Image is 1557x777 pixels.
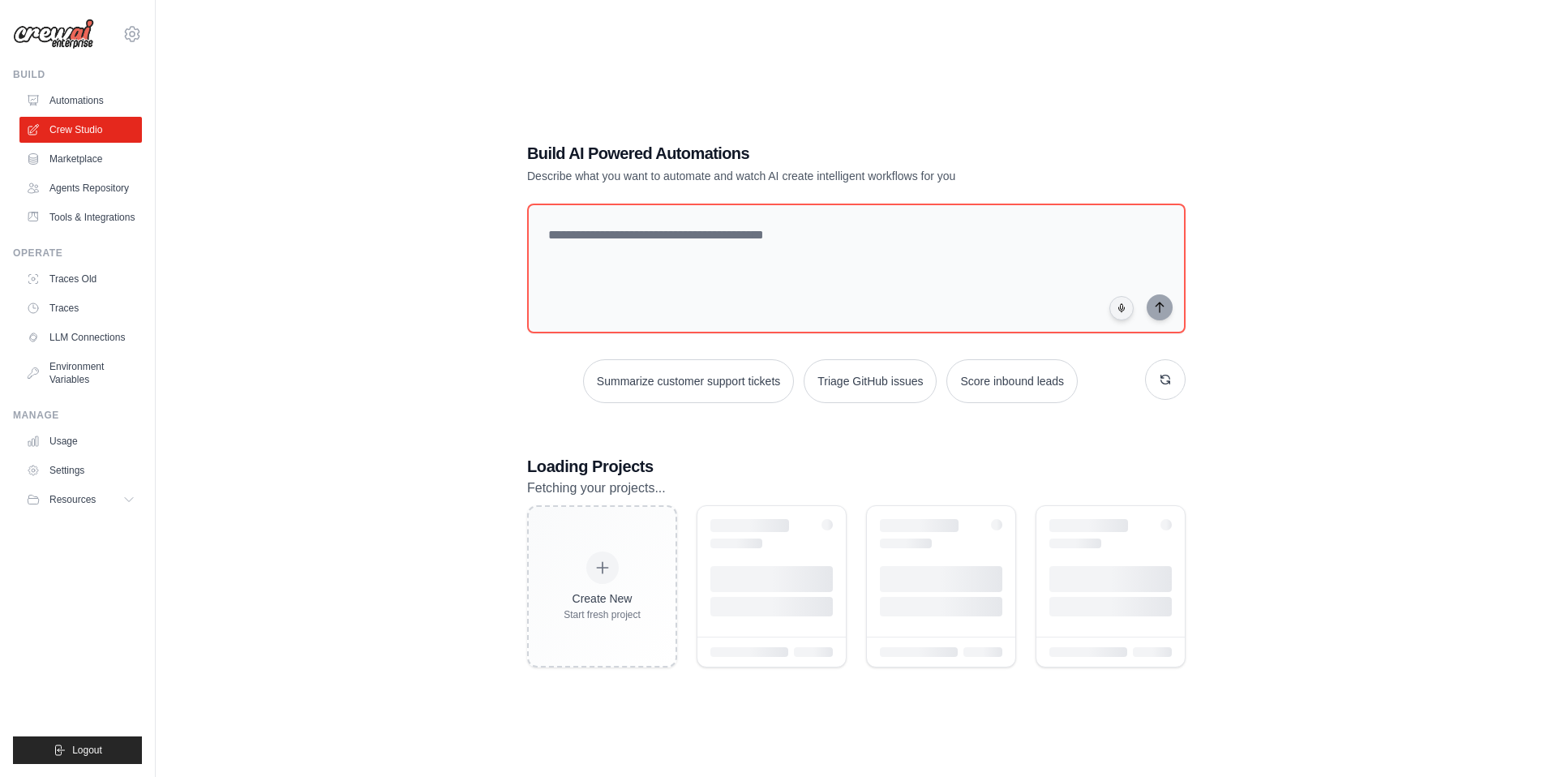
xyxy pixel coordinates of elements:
[19,266,142,292] a: Traces Old
[19,457,142,483] a: Settings
[49,493,96,506] span: Resources
[564,590,641,607] div: Create New
[19,428,142,454] a: Usage
[19,324,142,350] a: LLM Connections
[19,354,142,393] a: Environment Variables
[1109,296,1134,320] button: Click to speak your automation idea
[527,455,1186,478] h3: Loading Projects
[527,142,1072,165] h1: Build AI Powered Automations
[19,146,142,172] a: Marketplace
[13,19,94,49] img: Logo
[1145,359,1186,400] button: Get new suggestions
[19,88,142,114] a: Automations
[583,359,794,403] button: Summarize customer support tickets
[13,736,142,764] button: Logout
[13,68,142,81] div: Build
[946,359,1078,403] button: Score inbound leads
[13,409,142,422] div: Manage
[804,359,937,403] button: Triage GitHub issues
[527,168,1072,184] p: Describe what you want to automate and watch AI create intelligent workflows for you
[527,478,1186,499] p: Fetching your projects...
[19,117,142,143] a: Crew Studio
[564,608,641,621] div: Start fresh project
[72,744,102,757] span: Logout
[19,295,142,321] a: Traces
[19,487,142,513] button: Resources
[19,204,142,230] a: Tools & Integrations
[13,247,142,260] div: Operate
[19,175,142,201] a: Agents Repository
